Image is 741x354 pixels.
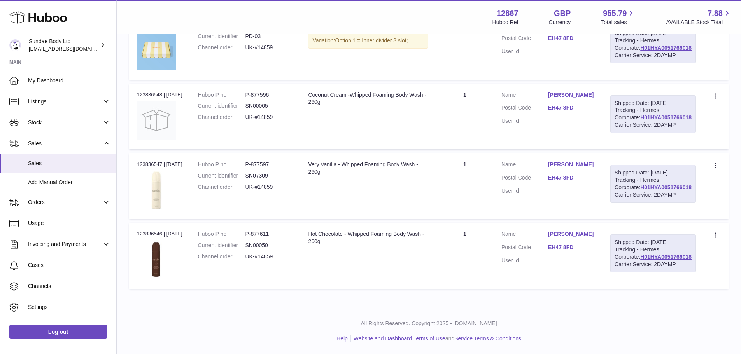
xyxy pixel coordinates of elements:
[548,91,595,99] a: [PERSON_NAME]
[501,48,548,55] dt: User Id
[615,239,692,246] div: Shipped Date: [DATE]
[640,45,692,51] a: H01HYA0051766018
[548,244,595,251] a: EH47 8FD
[666,8,732,26] a: 7.88 AVAILABLE Stock Total
[501,161,548,170] dt: Name
[454,335,521,342] a: Service Terms & Conditions
[501,174,548,183] dt: Postal Code
[198,44,245,51] dt: Channel order
[640,254,692,260] a: H01HYA0051766018
[436,84,494,149] td: 1
[615,99,692,107] div: Shipped Date: [DATE]
[28,119,102,126] span: Stock
[603,8,627,19] span: 955.79
[501,91,548,101] dt: Name
[198,113,245,121] dt: Channel order
[708,8,723,19] span: 7.88
[308,230,428,245] div: Hot Chocolate - Whipped Foaming Body Wash - 260g
[492,19,519,26] div: Huboo Ref
[351,335,521,342] li: and
[28,303,110,311] span: Settings
[601,19,636,26] span: Total sales
[245,183,293,191] dd: UK-#14859
[245,33,293,40] dd: PD-03
[615,191,692,199] div: Carrier Service: 2DAYMP
[245,161,293,168] dd: P-877597
[308,161,428,176] div: Very Vanilla - Whipped Foaming Body Wash - 260g
[549,19,571,26] div: Currency
[198,91,245,99] dt: Huboo P no
[548,230,595,238] a: [PERSON_NAME]
[610,165,696,203] div: Tracking - Hermes Corporate:
[245,113,293,121] dd: UK-#14859
[137,161,182,168] div: 123836547 | [DATE]
[615,52,692,59] div: Carrier Service: 2DAYMP
[198,161,245,168] dt: Huboo P no
[615,169,692,176] div: Shipped Date: [DATE]
[308,91,428,106] div: Coconut Cream -Whipped Foaming Body Wash - 260g
[501,187,548,195] dt: User Id
[245,102,293,110] dd: SN00005
[123,320,735,327] p: All Rights Reserved. Copyright 2025 - [DOMAIN_NAME]
[497,8,519,19] strong: 12867
[436,14,494,79] td: 1
[245,230,293,238] dd: P-877611
[336,335,348,342] a: Help
[610,234,696,272] div: Tracking - Hermes Corporate:
[29,45,114,52] span: [EMAIL_ADDRESS][DOMAIN_NAME]
[501,117,548,125] dt: User Id
[640,114,692,120] a: H01HYA0051766018
[28,283,110,290] span: Channels
[28,199,102,206] span: Orders
[436,153,494,219] td: 1
[28,77,110,84] span: My Dashboard
[436,223,494,288] td: 1
[245,91,293,99] dd: P-877596
[610,95,696,133] div: Tracking - Hermes Corporate:
[548,174,595,181] a: EH47 8FD
[137,31,176,70] img: SundaeShipper.jpg
[666,19,732,26] span: AVAILABLE Stock Total
[615,121,692,129] div: Carrier Service: 2DAYMP
[198,230,245,238] dt: Huboo P no
[601,8,636,26] a: 955.79 Total sales
[548,161,595,168] a: [PERSON_NAME]
[28,140,102,147] span: Sales
[198,253,245,260] dt: Channel order
[501,257,548,264] dt: User Id
[28,179,110,186] span: Add Manual Order
[354,335,445,342] a: Website and Dashboard Terms of Use
[245,44,293,51] dd: UK-#14859
[245,253,293,260] dd: UK-#14859
[198,102,245,110] dt: Current identifier
[198,33,245,40] dt: Current identifier
[28,98,102,105] span: Listings
[501,35,548,44] dt: Postal Code
[615,261,692,268] div: Carrier Service: 2DAYMP
[28,220,110,227] span: Usage
[28,160,110,167] span: Sales
[137,240,176,279] img: 128671710437946.jpg
[9,39,21,51] img: internalAdmin-12867@internal.huboo.com
[137,101,176,140] img: no-photo.jpg
[9,325,107,339] a: Log out
[335,37,408,44] span: Option 1 = Inner divider 3 slot;
[501,244,548,253] dt: Postal Code
[501,230,548,240] dt: Name
[640,184,692,190] a: H01HYA0051766018
[137,230,182,237] div: 123836546 | [DATE]
[548,104,595,112] a: EH47 8FD
[137,171,176,209] img: 128671710439390.jpg
[501,104,548,113] dt: Postal Code
[28,241,102,248] span: Invoicing and Payments
[548,35,595,42] a: EH47 8FD
[137,91,182,98] div: 123836548 | [DATE]
[29,38,99,52] div: Sundae Body Ltd
[245,242,293,249] dd: SN00050
[198,242,245,249] dt: Current identifier
[308,33,428,49] div: Variation:
[198,172,245,180] dt: Current identifier
[28,262,110,269] span: Cases
[245,172,293,180] dd: SN07309
[198,183,245,191] dt: Channel order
